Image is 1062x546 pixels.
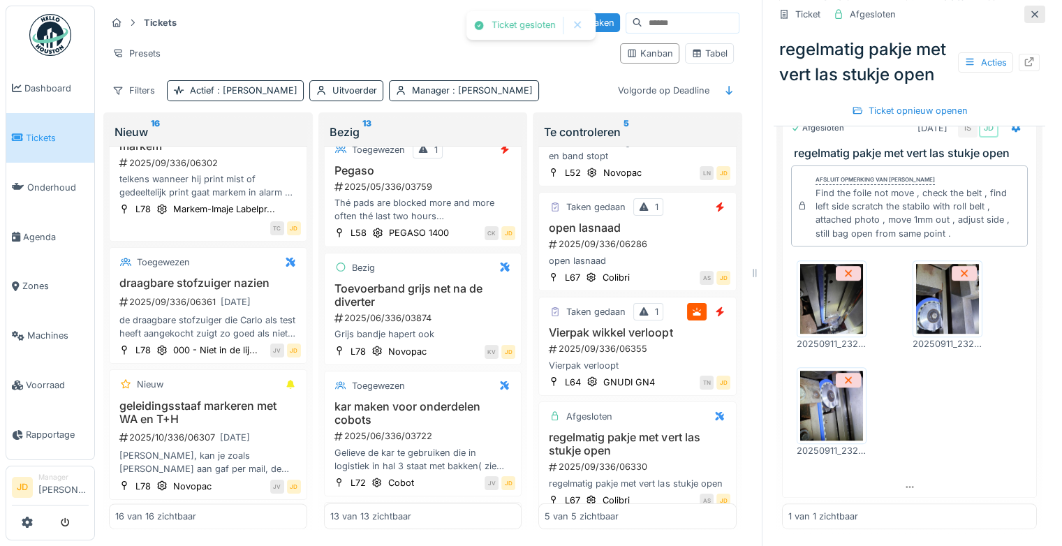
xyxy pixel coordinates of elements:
[118,156,301,170] div: 2025/09/336/06302
[800,264,863,334] img: e9eo4nhi0mhmid366wcburvvivaa
[545,477,730,490] div: regelmatig pakje met vert las stukje open
[115,276,301,290] h3: draagbare stofzuiger nazien
[332,84,377,97] div: Uitvoerder
[492,20,556,31] div: Ticket gesloten
[545,135,730,162] div: scanner collilabel gaat na 1 ticket in alarm en band stopt
[214,85,297,96] span: : [PERSON_NAME]
[545,254,730,267] div: open lasnaad
[958,118,978,138] div: IS
[333,180,516,193] div: 2025/05/336/03759
[24,82,89,95] span: Dashboard
[700,271,714,285] div: AS
[716,494,730,508] div: JD
[115,399,301,426] h3: geleidingsstaaf markeren met WA en T+H
[501,226,515,240] div: JD
[12,472,89,506] a: JD Manager[PERSON_NAME]
[26,378,89,392] span: Voorraad
[700,376,714,390] div: TN
[797,444,866,457] div: 20250911_232903.jpg
[565,166,581,179] div: L52
[330,446,516,473] div: Gelieve de kar te gebruiken die in logistiek in hal 3 staat met bakken( zie foto) en de mousse di...
[352,143,405,156] div: Toegewezen
[716,271,730,285] div: JD
[565,376,581,389] div: L64
[485,226,499,240] div: CK
[6,64,94,113] a: Dashboard
[38,472,89,502] li: [PERSON_NAME]
[270,344,284,357] div: JV
[351,345,366,358] div: L78
[27,329,89,342] span: Machines
[913,337,982,351] div: 20250911_232910.jpg
[173,480,212,493] div: Novopac
[330,510,411,523] div: 13 van 13 zichtbaar
[794,147,1031,160] h3: regelmatig pakje met vert las stukje open
[333,311,516,325] div: 2025/06/336/03874
[958,52,1013,73] div: Acties
[566,200,626,214] div: Taken gedaan
[115,140,301,153] h3: markem
[106,43,167,64] div: Presets
[330,164,516,177] h3: Pegaso
[118,429,301,446] div: 2025/10/336/06307
[916,264,979,334] img: uc5u8esy4pwpr52810jjk2x83ixf
[270,221,284,235] div: TC
[330,124,517,140] div: Bezig
[330,327,516,341] div: Grijs bandje hapert ook
[330,196,516,223] div: Thé pads are blocked more and more often thé last two hours Always at thé same position
[115,510,196,523] div: 16 van 16 zichtbaar
[351,226,367,239] div: L58
[190,84,297,97] div: Actief
[547,342,730,355] div: 2025/09/336/06355
[115,172,301,199] div: telkens wanneer hij print mist of gedeeltelijk print gaat markem in alarm en print niks meer , al...
[547,460,730,473] div: 2025/09/336/06330
[287,480,301,494] div: JD
[547,237,730,251] div: 2025/09/336/06286
[716,376,730,390] div: JD
[434,143,438,156] div: 1
[135,344,151,357] div: L78
[287,221,301,235] div: JD
[795,8,820,21] div: Ticket
[38,472,89,482] div: Manager
[716,166,730,180] div: JD
[6,262,94,311] a: Zones
[545,221,730,235] h3: open lasnaad
[6,410,94,459] a: Rapportage
[800,371,863,441] img: g4ngb7nrri0x9d6km23ssbdfgc6q
[624,124,629,140] sup: 5
[565,494,580,507] div: L67
[220,431,250,444] div: [DATE]
[388,476,414,489] div: Cobot
[29,14,71,56] img: Badge_color-CXgf-gQk.svg
[603,494,630,507] div: Colibri
[352,261,375,274] div: Bezig
[173,344,258,357] div: 000 - Niet in de lij...
[118,293,301,311] div: 2025/09/336/06361
[501,476,515,490] div: JD
[26,131,89,145] span: Tickets
[330,282,516,309] h3: Toevoerband grijs net na de diverter
[6,360,94,410] a: Voorraad
[135,202,151,216] div: L78
[137,256,190,269] div: Toegewezen
[700,494,714,508] div: AS
[655,305,658,318] div: 1
[774,31,1045,93] div: regelmatig pakje met vert las stukje open
[287,344,301,357] div: JD
[545,431,730,457] h3: regelmatig pakje met vert las stukje open
[700,166,714,180] div: LN
[270,480,284,494] div: JV
[450,85,533,96] span: : [PERSON_NAME]
[816,175,935,185] div: Afsluit opmerking van [PERSON_NAME]
[850,8,896,21] div: Afgesloten
[137,378,163,391] div: Nieuw
[6,113,94,163] a: Tickets
[12,477,33,498] li: JD
[333,429,516,443] div: 2025/06/336/03722
[797,337,866,351] div: 20250911_232926.jpg
[612,80,716,101] div: Volgorde op Deadline
[603,166,642,179] div: Novopac
[173,202,275,216] div: Markem-Imaje Labelpr...
[603,376,655,389] div: GNUDI GN4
